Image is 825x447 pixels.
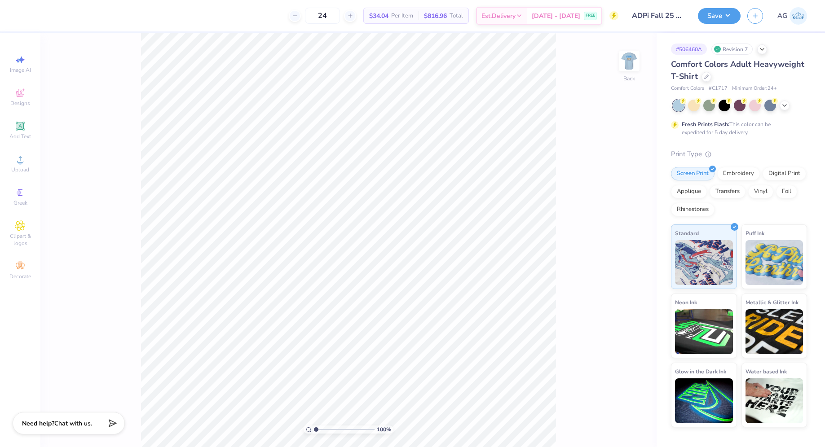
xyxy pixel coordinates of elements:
[671,59,804,82] span: Comfort Colors Adult Heavyweight T-Shirt
[424,11,447,21] span: $816.96
[391,11,413,21] span: Per Item
[711,44,753,55] div: Revision 7
[305,8,340,24] input: – –
[776,185,797,198] div: Foil
[586,13,595,19] span: FREE
[369,11,388,21] span: $34.04
[675,228,699,238] span: Standard
[22,419,54,428] strong: Need help?
[9,273,31,280] span: Decorate
[675,240,733,285] img: Standard
[790,7,807,25] img: Aerin Glenn
[777,7,807,25] a: AG
[746,378,803,423] img: Water based Ink
[4,232,36,247] span: Clipart & logos
[710,185,746,198] div: Transfers
[682,121,729,128] strong: Fresh Prints Flash:
[746,367,787,376] span: Water based Ink
[675,309,733,354] img: Neon Ink
[13,199,27,206] span: Greek
[777,11,787,21] span: AG
[709,85,728,92] span: # C1717
[671,185,707,198] div: Applique
[732,85,777,92] span: Minimum Order: 24 +
[748,185,773,198] div: Vinyl
[746,298,799,307] span: Metallic & Glitter Ink
[675,378,733,423] img: Glow in the Dark Ink
[377,425,391,434] span: 100 %
[717,167,760,180] div: Embroidery
[671,85,704,92] span: Comfort Colors
[682,120,792,136] div: This color can be expedited for 5 day delivery.
[481,11,516,21] span: Est. Delivery
[763,167,806,180] div: Digital Print
[746,309,803,354] img: Metallic & Glitter Ink
[625,7,691,25] input: Untitled Design
[623,74,635,83] div: Back
[10,66,31,74] span: Image AI
[671,149,807,159] div: Print Type
[746,240,803,285] img: Puff Ink
[532,11,580,21] span: [DATE] - [DATE]
[671,44,707,55] div: # 506460A
[9,133,31,140] span: Add Text
[671,203,715,216] div: Rhinestones
[671,167,715,180] div: Screen Print
[11,166,29,173] span: Upload
[698,8,741,24] button: Save
[675,367,726,376] span: Glow in the Dark Ink
[54,419,92,428] span: Chat with us.
[620,52,638,70] img: Back
[746,228,764,238] span: Puff Ink
[450,11,463,21] span: Total
[675,298,697,307] span: Neon Ink
[10,100,30,107] span: Designs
